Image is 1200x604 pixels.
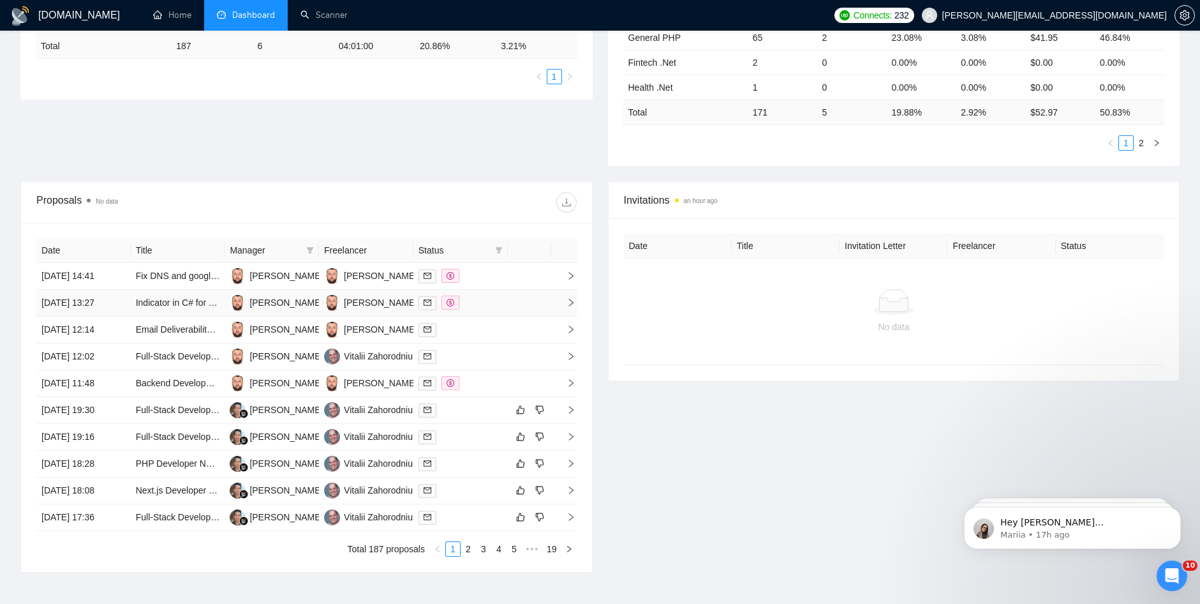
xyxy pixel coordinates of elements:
th: Freelancer [319,238,413,263]
a: TH[PERSON_NAME] [230,458,323,468]
button: like [513,483,528,498]
span: download [557,197,576,208]
a: VZVitalii Zahorodniuk [324,458,417,468]
th: Date [36,238,131,263]
td: [DATE] 13:27 [36,290,131,317]
li: 2 [461,541,476,557]
img: VZ [324,456,340,472]
li: Previous Page [1103,135,1118,151]
td: 2.92 % [956,100,1025,125]
div: [PERSON_NAME] [249,376,323,390]
button: dislike [532,456,547,471]
span: mail [424,406,431,414]
img: TH [230,510,246,525]
div: [PERSON_NAME] [344,376,417,390]
a: Full-Stack Developer & Designer for AI-Powered College Admissions Platform [136,405,443,415]
td: $ 52.97 [1025,100,1095,125]
li: 2 [1134,135,1149,151]
td: 2 [817,25,887,50]
img: upwork-logo.png [840,10,850,20]
iframe: Intercom live chat [1157,561,1187,591]
a: VZVitalii Zahorodniuk [324,485,417,495]
span: dislike [535,432,544,442]
td: $0.00 [1025,75,1095,100]
span: like [516,432,525,442]
li: 1 [547,69,562,84]
span: right [556,271,575,280]
td: Full-Stack Developer Needed for Luxury Vacation Rental Platform (Backend + CMS + Website) [131,424,225,451]
img: ST [324,268,340,284]
time: an hour ago [684,197,718,204]
td: Full-Stack Developer & Designer for AI-Powered College Admissions Platform [131,397,225,424]
button: like [513,402,528,418]
button: left [430,541,445,557]
li: Next 5 Pages [522,541,542,557]
img: VZ [324,429,340,445]
th: Status [1056,234,1164,259]
div: [PERSON_NAME] [249,269,323,283]
button: dislike [532,402,547,418]
a: PHP Developer Needed to Debug and Fix Website Code [136,458,360,469]
td: [DATE] 12:14 [36,317,131,344]
td: 0.00% [1095,50,1164,75]
a: VZVitalii Zahorodniuk [324,511,417,522]
button: like [513,456,528,471]
img: ST [324,322,340,338]
span: like [516,458,525,469]
a: ST[PERSON_NAME] [324,377,417,388]
td: 0.00% [886,50,956,75]
td: [DATE] 14:41 [36,263,131,290]
a: Backend Development Agency [136,378,258,388]
a: 1 [446,542,460,556]
td: 0.00% [1095,75,1164,100]
a: VZVitalii Zahorodniuk [324,431,417,441]
th: Manager [225,238,319,263]
a: ST[PERSON_NAME] [230,324,323,334]
span: dollar [447,379,454,387]
a: searchScanner [300,10,348,20]
button: left [531,69,547,84]
span: mail [424,513,431,521]
th: Freelancer [947,234,1055,259]
a: ST[PERSON_NAME] [230,351,323,361]
a: Full-Stack Developer Needed for Luxury Vacation Rental Platform (Backend + CMS + Website) [136,432,511,442]
div: Vitalii Zahorodniuk [344,403,417,417]
span: dislike [535,485,544,495]
li: 1 [445,541,461,557]
span: filter [495,246,503,254]
img: ST [324,295,340,311]
span: mail [424,487,431,494]
button: left [1103,135,1118,151]
div: [PERSON_NAME] [344,322,417,336]
td: PHP Developer Needed to Debug and Fix Website Code [131,451,225,478]
span: mail [424,272,431,280]
td: Email Deliverability Expert Needed to Prevent Our Emails from Going to Spam (dgx.eco domain) [131,317,225,344]
span: mail [424,326,431,333]
td: [DATE] 18:08 [36,478,131,504]
button: right [562,69,577,84]
div: [PERSON_NAME] [249,296,323,310]
a: ST[PERSON_NAME] [324,297,417,307]
span: dislike [535,512,544,522]
div: Vitalii Zahorodniuk [344,457,417,471]
div: Vitalii Zahorodniuk [344,349,417,363]
img: logo [10,6,31,26]
iframe: Intercom notifications message [945,480,1200,570]
button: download [556,192,577,213]
li: Next Page [562,69,577,84]
li: 4 [491,541,507,557]
button: right [1149,135,1164,151]
td: 23.08% [886,25,956,50]
span: right [556,486,575,495]
th: Title [732,234,840,259]
th: Invitation Letter [840,234,947,259]
a: ST[PERSON_NAME] [230,270,323,280]
td: 5 [817,100,887,125]
a: 4 [492,542,506,556]
th: Title [131,238,225,263]
li: Total 187 proposals [348,541,425,557]
a: VZVitalii Zahorodniuk [324,404,417,414]
td: 3.21 % [496,34,577,59]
